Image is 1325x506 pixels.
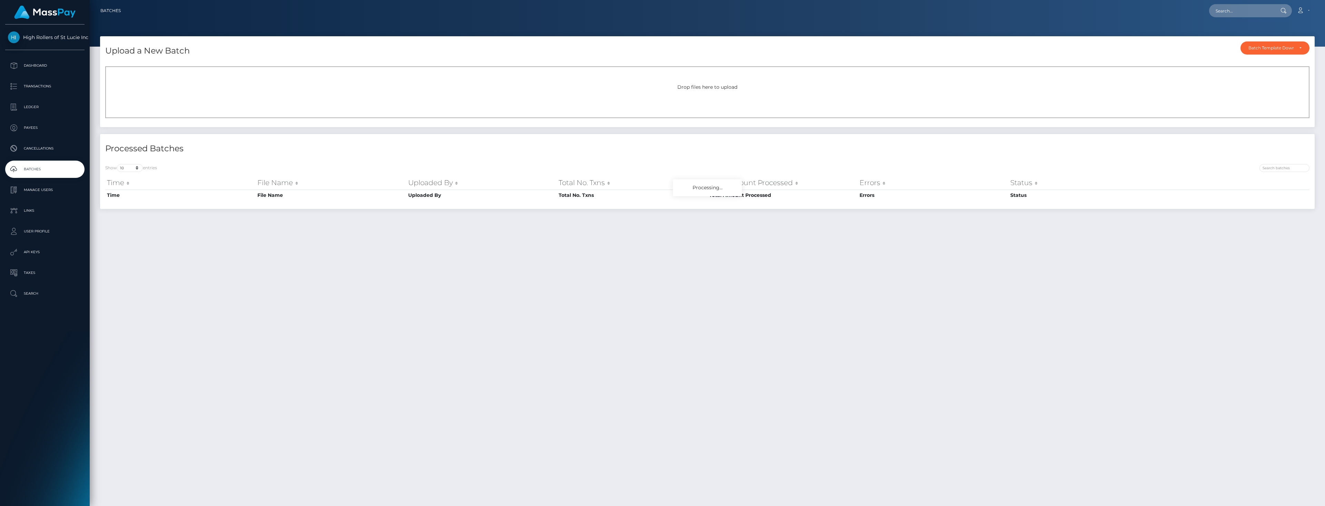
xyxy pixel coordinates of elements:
[8,247,82,257] p: API Keys
[5,78,85,95] a: Transactions
[8,288,82,299] p: Search
[256,190,406,201] th: File Name
[8,185,82,195] p: Manage Users
[5,244,85,261] a: API Keys
[5,98,85,116] a: Ledger
[8,123,82,133] p: Payees
[858,190,1008,201] th: Errors
[8,143,82,154] p: Cancellations
[1209,4,1274,17] input: Search...
[707,176,858,190] th: Total Amount Processed
[858,176,1008,190] th: Errors
[5,264,85,281] a: Taxes
[8,206,82,216] p: Links
[8,60,82,71] p: Dashboard
[105,176,256,190] th: Time
[105,143,702,155] h4: Processed Batches
[5,285,85,302] a: Search
[557,190,707,201] th: Total No. Txns
[8,31,20,43] img: High Rollers of St Lucie Inc
[5,161,85,178] a: Batches
[105,45,190,57] h4: Upload a New Batch
[5,34,85,40] span: High Rollers of St Lucie Inc
[1248,45,1294,51] div: Batch Template Download
[8,102,82,112] p: Ledger
[8,81,82,92] p: Transactions
[5,202,85,219] a: Links
[557,176,707,190] th: Total No. Txns
[105,164,157,172] label: Show entries
[5,223,85,240] a: User Profile
[105,190,256,201] th: Time
[256,176,406,190] th: File Name
[677,84,737,90] span: Drop files here to upload
[1009,176,1159,190] th: Status
[5,181,85,199] a: Manage Users
[406,190,557,201] th: Uploaded By
[707,190,858,201] th: Total Amount Processed
[1009,190,1159,201] th: Status
[5,57,85,74] a: Dashboard
[14,6,76,19] img: MassPay Logo
[5,119,85,136] a: Payees
[406,176,557,190] th: Uploaded By
[117,164,143,172] select: Showentries
[100,3,121,18] a: Batches
[1240,41,1309,55] button: Batch Template Download
[8,164,82,174] p: Batches
[8,226,82,237] p: User Profile
[1259,164,1309,172] input: Search batches
[5,140,85,157] a: Cancellations
[8,268,82,278] p: Taxes
[673,179,742,196] div: Processing...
